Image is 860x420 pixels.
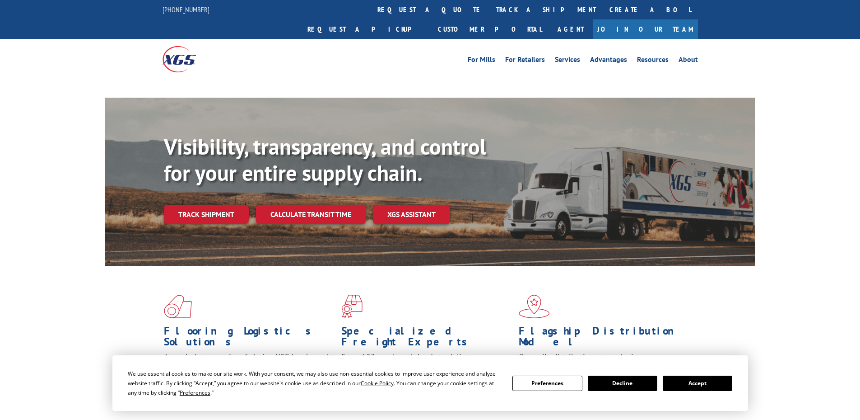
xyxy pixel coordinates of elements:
[180,389,210,396] span: Preferences
[549,19,593,39] a: Agent
[590,56,627,66] a: Advantages
[505,56,545,66] a: For Retailers
[164,205,249,224] a: Track shipment
[373,205,450,224] a: XGS ASSISTANT
[341,326,512,352] h1: Specialized Freight Experts
[256,205,366,224] a: Calculate transit time
[164,352,334,384] span: As an industry carrier of choice, XGS has brought innovation and dedication to flooring logistics...
[164,326,335,352] h1: Flooring Logistics Solutions
[431,19,549,39] a: Customer Portal
[164,132,486,187] b: Visibility, transparency, and control for your entire supply chain.
[519,295,550,318] img: xgs-icon-flagship-distribution-model-red
[679,56,698,66] a: About
[663,376,732,391] button: Accept
[361,379,394,387] span: Cookie Policy
[301,19,431,39] a: Request a pickup
[588,376,657,391] button: Decline
[519,352,685,373] span: Our agile distribution network gives you nationwide inventory management on demand.
[512,376,582,391] button: Preferences
[341,295,363,318] img: xgs-icon-focused-on-flooring-red
[555,56,580,66] a: Services
[341,352,512,392] p: From 123 overlength loads to delicate cargo, our experienced staff knows the best way to move you...
[593,19,698,39] a: Join Our Team
[128,369,502,397] div: We use essential cookies to make our site work. With your consent, we may also use non-essential ...
[163,5,209,14] a: [PHONE_NUMBER]
[164,295,192,318] img: xgs-icon-total-supply-chain-intelligence-red
[112,355,748,411] div: Cookie Consent Prompt
[519,326,689,352] h1: Flagship Distribution Model
[637,56,669,66] a: Resources
[468,56,495,66] a: For Mills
